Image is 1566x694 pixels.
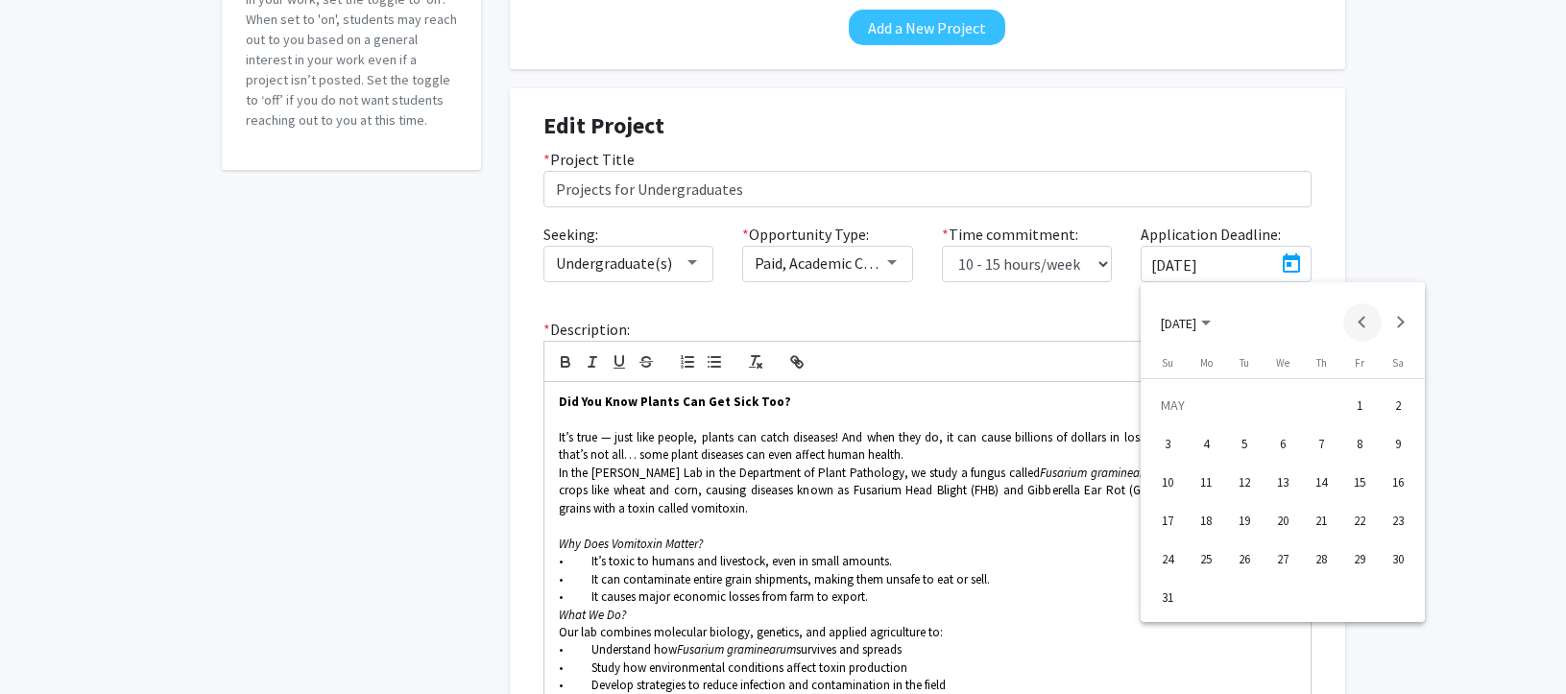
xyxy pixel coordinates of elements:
button: May 22, 2026 [1340,501,1379,539]
button: May 20, 2026 [1264,501,1302,539]
button: May 23, 2026 [1379,501,1417,539]
span: [DATE] [1161,315,1196,332]
button: May 28, 2026 [1302,539,1340,578]
div: 4 [1189,426,1223,461]
div: 17 [1150,503,1185,538]
button: Previous month [1343,303,1382,342]
div: 30 [1381,541,1415,576]
button: May 17, 2026 [1148,501,1187,539]
button: May 19, 2026 [1225,501,1264,539]
button: Next month [1382,303,1420,342]
span: Su [1162,356,1173,370]
div: 18 [1189,503,1223,538]
span: Sa [1392,356,1404,370]
button: May 31, 2026 [1148,578,1187,616]
div: 15 [1342,465,1377,499]
div: 7 [1304,426,1338,461]
span: Th [1316,356,1327,370]
button: May 27, 2026 [1264,539,1302,578]
button: Choose month and year [1145,303,1226,342]
button: May 25, 2026 [1187,539,1225,578]
button: May 5, 2026 [1225,424,1264,463]
div: 26 [1227,541,1262,576]
div: 14 [1304,465,1338,499]
button: May 3, 2026 [1148,424,1187,463]
button: May 10, 2026 [1148,463,1187,501]
div: 9 [1381,426,1415,461]
button: May 30, 2026 [1379,539,1417,578]
button: May 12, 2026 [1225,463,1264,501]
div: 16 [1381,465,1415,499]
td: MAY [1148,386,1340,424]
button: May 24, 2026 [1148,539,1187,578]
div: 13 [1265,465,1300,499]
span: Tu [1240,356,1249,370]
iframe: Chat [14,608,82,680]
div: 22 [1342,503,1377,538]
button: May 16, 2026 [1379,463,1417,501]
div: 1 [1342,388,1377,422]
button: May 13, 2026 [1264,463,1302,501]
button: May 7, 2026 [1302,424,1340,463]
div: 11 [1189,465,1223,499]
div: 29 [1342,541,1377,576]
div: 6 [1265,426,1300,461]
button: May 4, 2026 [1187,424,1225,463]
button: May 29, 2026 [1340,539,1379,578]
div: 20 [1265,503,1300,538]
span: Mo [1200,356,1213,370]
div: 24 [1150,541,1185,576]
div: 19 [1227,503,1262,538]
button: May 14, 2026 [1302,463,1340,501]
button: May 1, 2026 [1340,386,1379,424]
button: May 11, 2026 [1187,463,1225,501]
button: May 8, 2026 [1340,424,1379,463]
div: 31 [1150,580,1185,614]
div: 23 [1381,503,1415,538]
div: 3 [1150,426,1185,461]
button: May 15, 2026 [1340,463,1379,501]
span: Fr [1355,356,1364,370]
div: 5 [1227,426,1262,461]
div: 28 [1304,541,1338,576]
div: 21 [1304,503,1338,538]
button: May 18, 2026 [1187,501,1225,539]
button: May 9, 2026 [1379,424,1417,463]
button: May 2, 2026 [1379,386,1417,424]
button: May 21, 2026 [1302,501,1340,539]
span: We [1276,356,1289,370]
button: May 6, 2026 [1264,424,1302,463]
div: 25 [1189,541,1223,576]
div: 8 [1342,426,1377,461]
div: 12 [1227,465,1262,499]
div: 2 [1381,388,1415,422]
button: May 26, 2026 [1225,539,1264,578]
div: 27 [1265,541,1300,576]
div: 10 [1150,465,1185,499]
